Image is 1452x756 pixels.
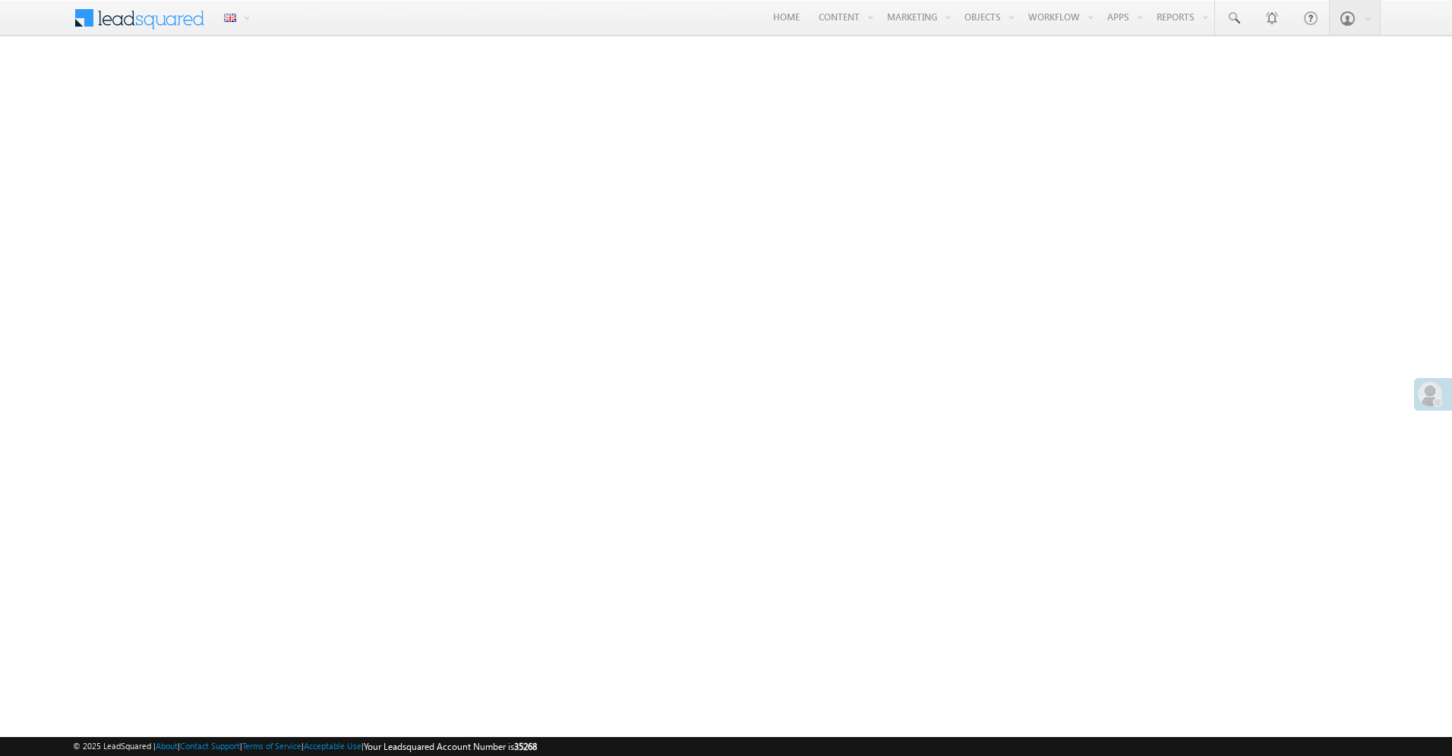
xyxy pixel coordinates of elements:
[156,741,178,751] a: About
[242,741,301,751] a: Terms of Service
[180,741,240,751] a: Contact Support
[73,739,537,754] span: © 2025 LeadSquared | | | | |
[514,741,537,752] span: 35268
[364,741,537,752] span: Your Leadsquared Account Number is
[304,741,361,751] a: Acceptable Use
